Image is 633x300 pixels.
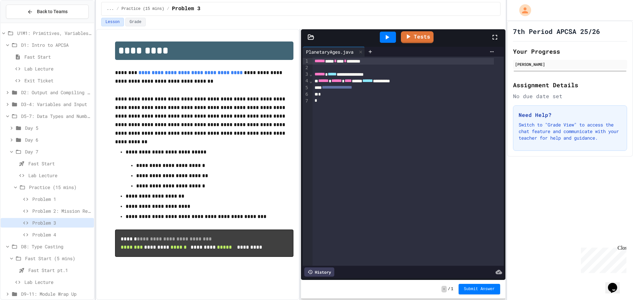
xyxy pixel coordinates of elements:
[519,111,621,119] h3: Need Help?
[21,101,91,108] span: D3-4: Variables and Input
[24,279,91,286] span: Lab Lecture
[303,48,357,55] div: PlanetaryAges.java
[309,71,313,77] span: Fold line
[32,207,91,214] span: Problem 2: Mission Resource Calculator
[29,184,91,191] span: Practice (15 mins)
[25,124,91,131] span: Day 5
[28,172,91,179] span: Lab Lecture
[303,47,365,57] div: PlanetaryAges.java
[28,160,91,167] span: Fast Start
[21,89,91,96] span: D2: Output and Compiling Code
[309,78,313,84] span: Fold line
[515,61,625,67] div: [PERSON_NAME]
[303,71,309,78] div: 3
[21,41,91,48] span: D1: Intro to APCSA
[32,219,91,226] span: Problem 3
[3,3,45,42] div: Chat with us now!Close
[17,30,91,37] span: U1M1: Primitives, Variables, Basic I/O
[107,6,114,12] span: ...
[513,92,627,100] div: No due date set
[304,267,334,277] div: History
[303,98,309,104] div: 7
[513,47,627,56] h2: Your Progress
[605,274,626,293] iframe: chat widget
[512,3,533,18] div: My Account
[172,5,200,13] span: Problem 3
[451,286,453,292] span: 1
[125,18,146,26] button: Grade
[122,6,165,12] span: Practice (15 mins)
[303,78,309,84] div: 4
[25,148,91,155] span: Day 7
[303,91,309,98] div: 6
[21,113,91,120] span: D5-7: Data Types and Number Calculations
[464,286,495,292] span: Submit Answer
[32,231,91,238] span: Problem 4
[101,18,124,26] button: Lesson
[21,243,91,250] span: D8: Type Casting
[21,290,91,297] span: D9-11: Module Wrap Up
[303,58,309,65] div: 1
[513,27,600,36] h1: 7th Period APCSA 25/26
[167,6,169,12] span: /
[303,65,309,71] div: 2
[37,8,68,15] span: Back to Teams
[6,5,89,19] button: Back to Teams
[513,80,627,90] h2: Assignment Details
[24,77,91,84] span: Exit Ticket
[24,53,91,60] span: Fast Start
[32,196,91,203] span: Problem 1
[24,65,91,72] span: Lab Lecture
[25,255,91,262] span: Fast Start (5 mins)
[448,286,450,292] span: /
[401,31,434,43] a: Tests
[441,286,446,292] span: -
[28,267,91,274] span: Fast Start pt.1
[116,6,119,12] span: /
[519,122,621,141] p: Switch to "Grade View" to access the chat feature and communicate with your teacher for help and ...
[25,136,91,143] span: Day 6
[303,85,309,91] div: 5
[459,284,500,294] button: Submit Answer
[578,245,626,273] iframe: chat widget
